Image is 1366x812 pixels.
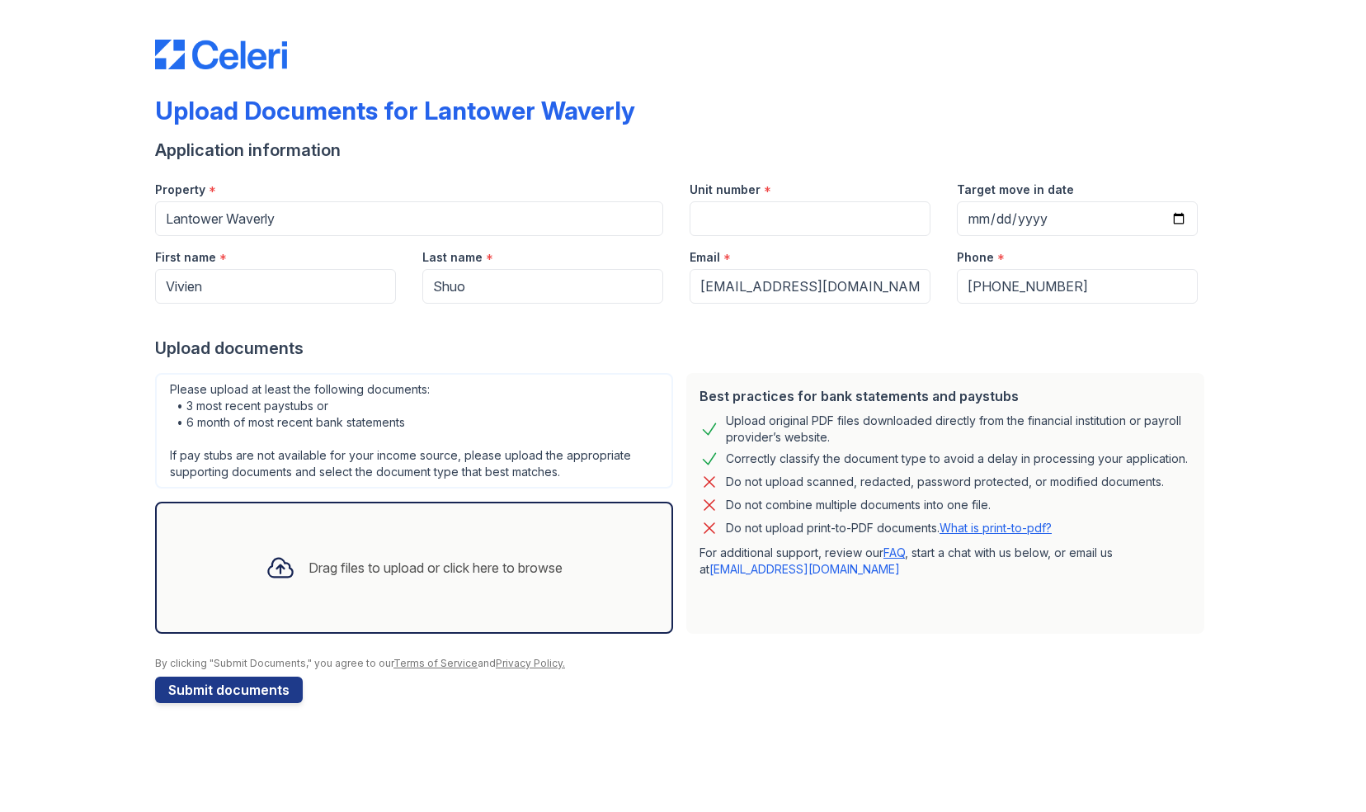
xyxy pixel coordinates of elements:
img: CE_Logo_Blue-a8612792a0a2168367f1c8372b55b34899dd931a85d93a1a3d3e32e68fde9ad4.png [155,40,287,69]
p: Do not upload print-to-PDF documents. [726,520,1052,536]
div: Do not combine multiple documents into one file. [726,495,991,515]
a: What is print-to-pdf? [940,521,1052,535]
div: Please upload at least the following documents: • 3 most recent paystubs or • 6 month of most rec... [155,373,673,489]
a: Privacy Policy. [496,657,565,669]
div: Correctly classify the document type to avoid a delay in processing your application. [726,449,1188,469]
p: For additional support, review our , start a chat with us below, or email us at [699,545,1191,578]
label: Phone [957,249,994,266]
label: Property [155,182,205,198]
div: Do not upload scanned, redacted, password protected, or modified documents. [726,472,1164,492]
div: By clicking "Submit Documents," you agree to our and [155,657,1211,670]
label: Last name [422,249,483,266]
a: FAQ [883,545,905,559]
label: First name [155,249,216,266]
label: Unit number [690,182,761,198]
div: Drag files to upload or click here to browse [309,558,563,578]
label: Email [690,249,720,266]
label: Target move in date [957,182,1074,198]
div: Upload Documents for Lantower Waverly [155,96,635,125]
div: Upload documents [155,337,1211,360]
div: Best practices for bank statements and paystubs [699,386,1191,406]
button: Submit documents [155,677,303,703]
a: Terms of Service [393,657,478,669]
div: Application information [155,139,1211,162]
a: [EMAIL_ADDRESS][DOMAIN_NAME] [709,562,900,576]
div: Upload original PDF files downloaded directly from the financial institution or payroll provider’... [726,413,1191,446]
